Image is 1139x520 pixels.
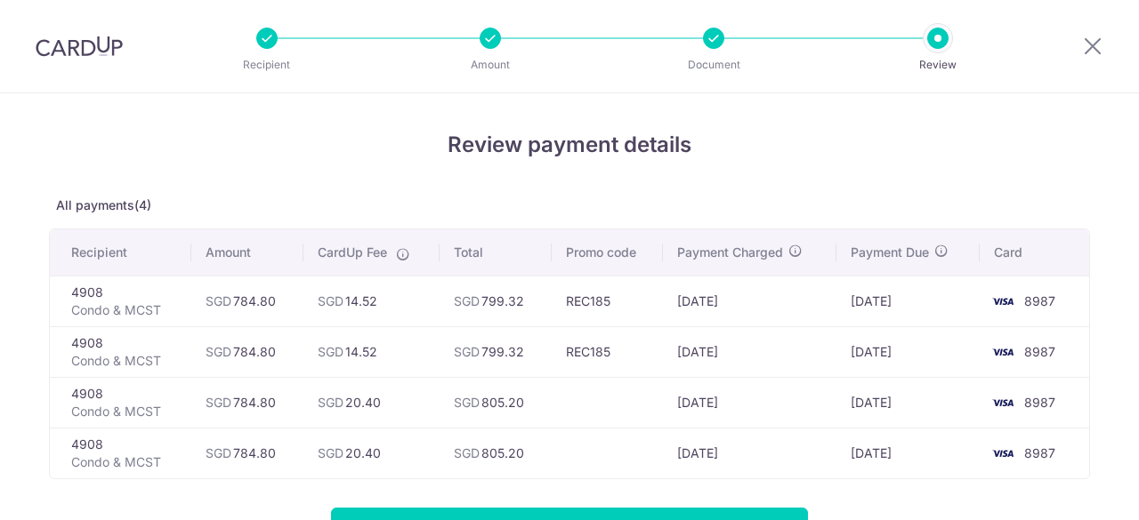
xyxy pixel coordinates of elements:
span: SGD [454,445,480,460]
p: Review [872,56,1004,74]
span: SGD [318,395,343,410]
p: Condo & MCST [71,453,177,471]
td: REC185 [552,326,663,377]
span: SGD [318,344,343,359]
td: 805.20 [440,428,551,478]
p: Condo & MCST [71,352,177,370]
td: [DATE] [663,428,836,478]
td: [DATE] [836,428,979,478]
span: 8987 [1024,344,1055,359]
span: 8987 [1024,445,1055,460]
td: 4908 [50,326,191,377]
td: 784.80 [191,377,303,428]
p: Condo & MCST [71,301,177,319]
td: 20.40 [303,377,440,428]
td: [DATE] [663,276,836,326]
td: 784.80 [191,326,303,377]
iframe: Opens a widget where you can find more information [1025,467,1121,511]
td: 20.40 [303,428,440,478]
td: [DATE] [663,377,836,428]
span: SGD [454,293,480,308]
span: 8987 [1024,293,1055,308]
span: SGD [454,344,480,359]
img: <span class="translation_missing" title="translation missing: en.account_steps.new_confirm_form.b... [985,341,1021,363]
img: <span class="translation_missing" title="translation missing: en.account_steps.new_confirm_form.b... [985,443,1021,464]
td: 784.80 [191,276,303,326]
span: SGD [206,395,231,410]
td: [DATE] [836,326,979,377]
td: 799.32 [440,276,551,326]
span: SGD [318,293,343,308]
th: Card [980,229,1089,276]
td: [DATE] [663,326,836,377]
td: 799.32 [440,326,551,377]
p: Document [648,56,780,74]
td: 784.80 [191,428,303,478]
img: <span class="translation_missing" title="translation missing: en.account_steps.new_confirm_form.b... [985,392,1021,413]
span: 8987 [1024,395,1055,410]
th: Amount [191,229,303,276]
p: Condo & MCST [71,403,177,420]
span: CardUp Fee [318,244,387,261]
td: 4908 [50,377,191,428]
span: SGD [318,445,343,460]
td: 4908 [50,428,191,478]
td: 14.52 [303,276,440,326]
span: SGD [206,293,231,308]
img: CardUp [36,36,123,57]
span: SGD [206,344,231,359]
td: [DATE] [836,276,979,326]
th: Recipient [50,229,191,276]
td: REC185 [552,276,663,326]
td: [DATE] [836,377,979,428]
p: All payments(4) [49,196,1090,214]
h4: Review payment details [49,129,1090,161]
td: 4908 [50,276,191,326]
span: SGD [206,445,231,460]
th: Total [440,229,551,276]
span: Payment Due [851,244,929,261]
p: Amount [424,56,556,74]
th: Promo code [552,229,663,276]
td: 14.52 [303,326,440,377]
td: 805.20 [440,377,551,428]
span: Payment Charged [677,244,783,261]
img: <span class="translation_missing" title="translation missing: en.account_steps.new_confirm_form.b... [985,291,1021,312]
span: SGD [454,395,480,410]
p: Recipient [201,56,333,74]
